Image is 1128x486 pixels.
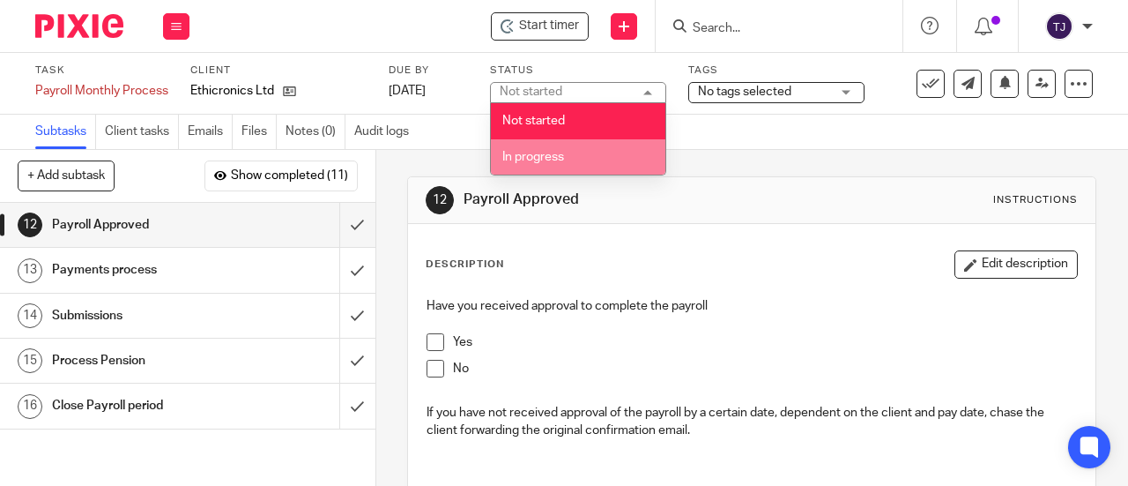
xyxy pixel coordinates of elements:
[688,64,865,78] label: Tags
[18,213,42,237] div: 12
[502,115,565,127] span: Not started
[35,14,123,38] img: Pixie
[426,258,504,272] p: Description
[52,393,232,419] h1: Close Payroll period
[231,169,348,183] span: Show completed (11)
[464,191,790,209] h1: Payroll Approved
[52,257,232,283] h1: Payments process
[500,86,562,98] div: Not started
[18,303,42,328] div: 14
[286,115,345,149] a: Notes (0)
[18,348,42,373] div: 15
[18,161,115,191] button: + Add subtask
[35,82,168,100] div: Payroll Monthly Process
[993,193,1078,207] div: Instructions
[52,212,232,238] h1: Payroll Approved
[354,115,418,149] a: Audit logs
[190,64,367,78] label: Client
[427,297,1077,315] p: Have you received approval to complete the payroll
[519,17,579,35] span: Start timer
[1045,12,1073,41] img: svg%3E
[35,64,168,78] label: Task
[502,151,564,163] span: In progress
[490,64,666,78] label: Status
[389,64,468,78] label: Due by
[426,186,454,214] div: 12
[52,303,232,329] h1: Submissions
[190,82,274,100] p: Ethicronics Ltd
[204,161,358,191] button: Show completed (11)
[241,115,277,149] a: Files
[105,115,179,149] a: Client tasks
[453,360,1077,378] p: No
[35,115,96,149] a: Subtasks
[389,85,426,97] span: [DATE]
[698,86,791,98] span: No tags selected
[491,12,589,41] div: Ethicronics Ltd - Payroll Monthly Process
[954,250,1078,279] button: Edit description
[427,404,1077,440] p: If you have not received approval of the payroll by a certain date, dependent on the client and p...
[18,258,42,283] div: 13
[188,115,233,149] a: Emails
[18,394,42,419] div: 16
[52,348,232,374] h1: Process Pension
[453,333,1077,351] p: Yes
[691,21,850,37] input: Search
